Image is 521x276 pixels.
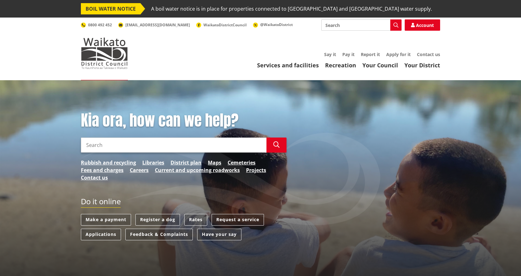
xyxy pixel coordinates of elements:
[342,51,355,57] a: Pay it
[246,166,266,174] a: Projects
[386,51,411,57] a: Apply for it
[253,22,293,27] a: @WaikatoDistrict
[325,61,356,69] a: Recreation
[125,229,193,240] a: Feedback & Complaints
[81,214,131,226] a: Make a payment
[142,159,164,166] a: Libraries
[417,51,440,57] a: Contact us
[130,166,149,174] a: Careers
[171,159,202,166] a: District plan
[324,51,336,57] a: Say it
[88,22,112,28] span: 0800 492 452
[135,214,180,226] a: Register a dog
[81,138,266,153] input: Search input
[228,159,255,166] a: Cemeteries
[125,22,190,28] span: [EMAIL_ADDRESS][DOMAIN_NAME]
[151,3,432,14] span: A boil water notice is in place for properties connected to [GEOGRAPHIC_DATA] and [GEOGRAPHIC_DAT...
[81,3,140,14] span: BOIL WATER NOTICE
[260,22,293,27] span: @WaikatoDistrict
[362,61,398,69] a: Your Council
[404,61,440,69] a: Your District
[155,166,240,174] a: Current and upcoming roadworks
[321,19,402,31] input: Search input
[203,22,247,28] span: WaikatoDistrictCouncil
[257,61,319,69] a: Services and facilities
[208,159,221,166] a: Maps
[81,159,136,166] a: Rubbish and recycling
[212,214,264,226] a: Request a service
[184,214,207,226] a: Rates
[81,112,287,130] h1: Kia ora, how can we help?
[197,229,241,240] a: Have your say
[81,166,124,174] a: Fees and charges
[118,22,190,28] a: [EMAIL_ADDRESS][DOMAIN_NAME]
[81,229,121,240] a: Applications
[81,22,112,28] a: 0800 492 452
[81,38,128,69] img: Waikato District Council - Te Kaunihera aa Takiwaa o Waikato
[361,51,380,57] a: Report it
[81,174,108,181] a: Contact us
[196,22,247,28] a: WaikatoDistrictCouncil
[405,19,440,31] a: Account
[81,197,121,208] h2: Do it online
